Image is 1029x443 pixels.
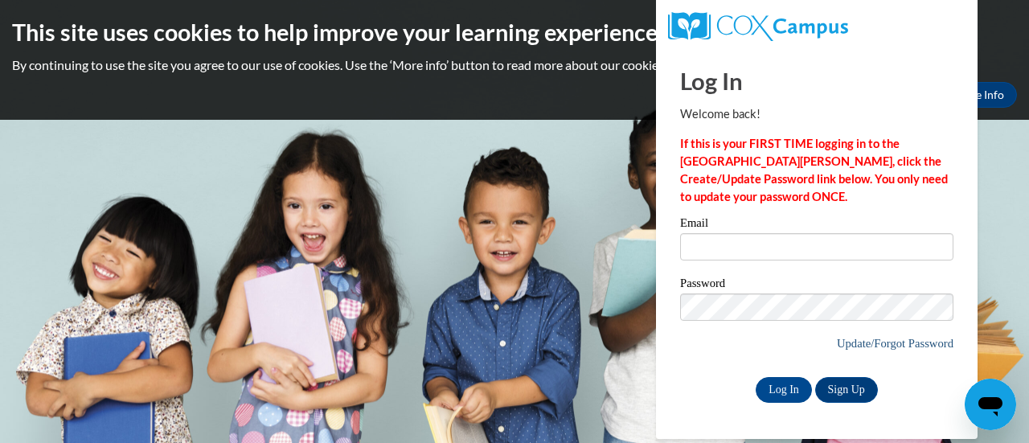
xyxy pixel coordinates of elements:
h1: Log In [680,64,953,97]
iframe: Button to launch messaging window [965,379,1016,430]
a: Update/Forgot Password [837,337,953,350]
p: Welcome back! [680,105,953,123]
label: Password [680,277,953,293]
img: COX Campus [668,12,848,41]
h2: This site uses cookies to help improve your learning experience. [12,16,1017,48]
label: Email [680,217,953,233]
strong: If this is your FIRST TIME logging in to the [GEOGRAPHIC_DATA][PERSON_NAME], click the Create/Upd... [680,137,948,203]
input: Log In [756,377,812,403]
p: By continuing to use the site you agree to our use of cookies. Use the ‘More info’ button to read... [12,56,1017,74]
a: Sign Up [815,377,878,403]
a: More Info [941,82,1017,108]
